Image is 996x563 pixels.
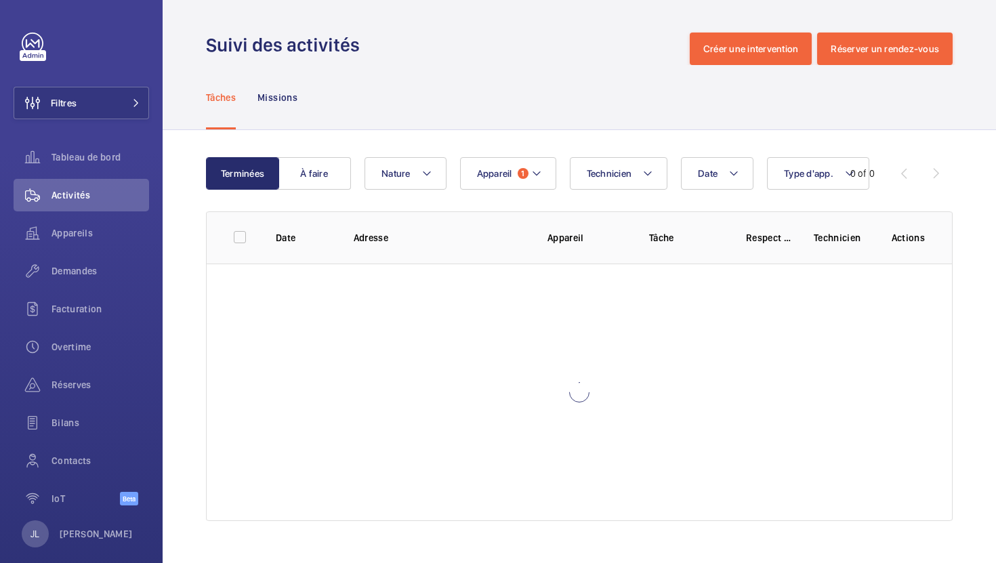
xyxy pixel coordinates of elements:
[784,168,833,179] span: Type d'app.
[51,454,149,467] span: Contacts
[51,96,77,110] span: Filtres
[365,157,447,190] button: Nature
[51,378,149,392] span: Réserves
[51,340,149,354] span: Overtime
[51,150,149,164] span: Tableau de bord
[547,231,627,245] p: Appareil
[14,87,149,119] button: Filtres
[60,527,133,541] p: [PERSON_NAME]
[460,157,556,190] button: Appareil1
[51,302,149,316] span: Facturation
[51,492,120,505] span: IoT
[51,188,149,202] span: Activités
[51,416,149,430] span: Bilans
[206,33,368,58] h1: Suivi des activités
[206,157,279,190] button: Terminées
[892,231,925,245] p: Actions
[587,168,632,179] span: Technicien
[746,231,792,245] p: Respect délai
[767,157,869,190] button: Type d'app.
[698,168,718,179] span: Date
[257,91,297,104] p: Missions
[30,527,39,541] p: JL
[278,157,351,190] button: À faire
[477,168,512,179] span: Appareil
[51,226,149,240] span: Appareils
[690,33,812,65] button: Créer une intervention
[814,231,870,245] p: Technicien
[850,167,875,180] div: 0 of 0
[206,91,236,104] p: Tâches
[518,168,528,179] span: 1
[381,168,411,179] span: Nature
[51,264,149,278] span: Demandes
[354,231,526,245] p: Adresse
[570,157,668,190] button: Technicien
[120,492,138,505] span: Beta
[649,231,724,245] p: Tâche
[681,157,753,190] button: Date
[817,33,953,65] button: Réserver un rendez-vous
[276,231,332,245] p: Date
